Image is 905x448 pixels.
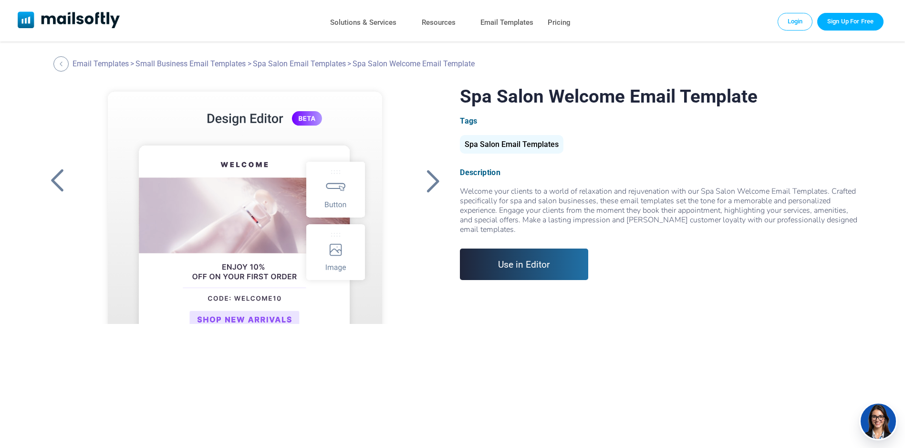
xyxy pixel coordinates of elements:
[460,249,588,280] a: Use in Editor
[460,144,563,148] a: Spa Salon Email Templates
[421,168,445,193] a: Back
[817,13,884,30] a: Trial
[45,168,69,193] a: Back
[548,16,571,30] a: Pricing
[253,59,346,68] a: Spa Salon Email Templates
[460,135,563,154] div: Spa Salon Email Templates
[73,59,129,68] a: Email Templates
[460,187,860,234] div: Welcome your clients to a world of relaxation and rejuvenation with our Spa Salon Welcome Email T...
[330,16,396,30] a: Solutions & Services
[480,16,533,30] a: Email Templates
[53,56,71,72] a: Back
[85,85,405,324] a: Spa Salon Welcome Email Template
[778,13,813,30] a: Login
[460,168,860,177] div: Description
[460,116,860,125] div: Tags
[135,59,246,68] a: Small Business Email Templates
[460,85,860,107] h1: Spa Salon Welcome Email Template
[422,16,456,30] a: Resources
[18,11,120,30] a: Mailsoftly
